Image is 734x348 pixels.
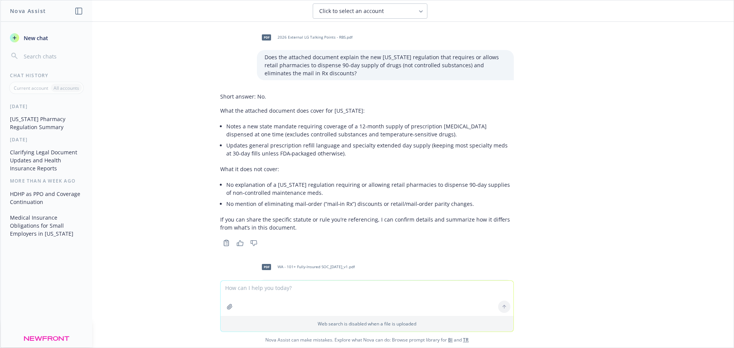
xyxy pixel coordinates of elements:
div: [DATE] [1,103,92,110]
li: Updates general prescription refill language and specialty extended day supply (keeping most spec... [226,140,514,159]
button: Clarifying Legal Document Updates and Health Insurance Reports [7,146,86,175]
span: pdf [262,34,271,40]
li: Notes a new state mandate requiring coverage of a 12‑month supply of prescription [MEDICAL_DATA] ... [226,121,514,140]
span: pdf [262,264,271,270]
button: New chat [7,31,86,45]
span: Nova Assist can make mistakes. Explore what Nova can do: Browse prompt library for and [3,332,731,348]
p: If you can share the specific statute or rule you’re referencing, I can confirm details and summa... [220,215,514,231]
button: Medical Insurance Obligations for Small Employers in [US_STATE] [7,211,86,240]
p: Short answer: No. [220,92,514,100]
p: What it does not cover: [220,165,514,173]
p: What the attached document does cover for [US_STATE]: [220,107,514,115]
span: 2026 External LG Talking Points - RBS.pdf [278,35,352,40]
h1: Nova Assist [10,7,46,15]
li: No explanation of a [US_STATE] regulation requiring or allowing retail pharmacies to dispense 90‑... [226,179,514,198]
button: [US_STATE] Pharmacy Regulation Summary [7,113,86,133]
a: BI [448,337,453,343]
div: [DATE] [1,136,92,143]
div: More than a week ago [1,178,92,184]
input: Search chats [22,51,83,62]
span: Click to select an account [319,7,384,15]
button: HDHP as PPO and Coverage Continuation [7,188,86,208]
button: Click to select an account [313,3,427,19]
li: No mention of eliminating mail‑order (“mail‑in Rx”) discounts or retail/mail‑order parity changes. [226,198,514,209]
p: Does the attached document explain the new [US_STATE] regulation that requires or allows retail p... [265,53,506,77]
p: Current account [14,85,48,91]
div: pdfWA - 101+ Fully-Insured SOC_[DATE]_v1.pdf [257,257,356,277]
svg: Copy to clipboard [223,240,230,246]
span: WA - 101+ Fully-Insured SOC_[DATE]_v1.pdf [278,264,355,269]
p: Web search is disabled when a file is uploaded [225,320,509,327]
p: All accounts [54,85,79,91]
div: pdf2026 External LG Talking Points - RBS.pdf [257,28,354,47]
div: Chat History [1,72,92,79]
button: Thumbs down [248,238,260,248]
span: New chat [22,34,48,42]
a: TR [463,337,469,343]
